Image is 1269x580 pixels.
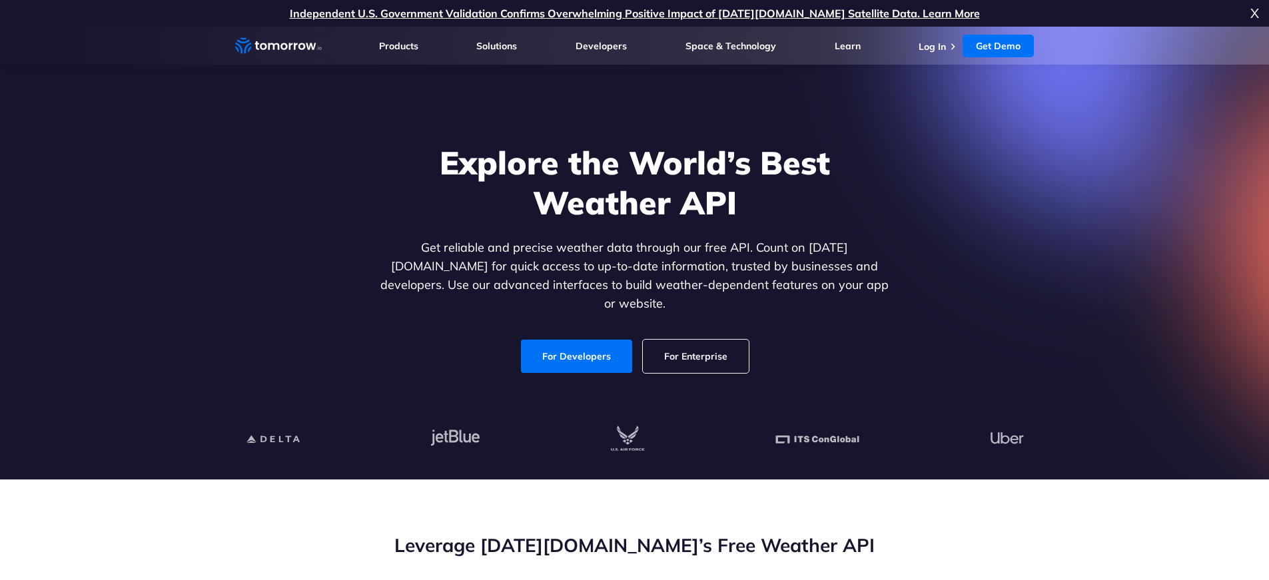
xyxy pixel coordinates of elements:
p: Get reliable and precise weather data through our free API. Count on [DATE][DOMAIN_NAME] for quic... [378,238,892,313]
h1: Explore the World’s Best Weather API [378,143,892,222]
a: Get Demo [963,35,1034,57]
a: Solutions [476,40,517,52]
a: For Developers [521,340,632,373]
a: Products [379,40,418,52]
a: Developers [576,40,627,52]
a: Learn [835,40,861,52]
h2: Leverage [DATE][DOMAIN_NAME]’s Free Weather API [235,533,1035,558]
a: Independent U.S. Government Validation Confirms Overwhelming Positive Impact of [DATE][DOMAIN_NAM... [290,7,980,20]
a: For Enterprise [643,340,749,373]
a: Log In [919,41,946,53]
a: Space & Technology [685,40,776,52]
a: Home link [235,36,322,56]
